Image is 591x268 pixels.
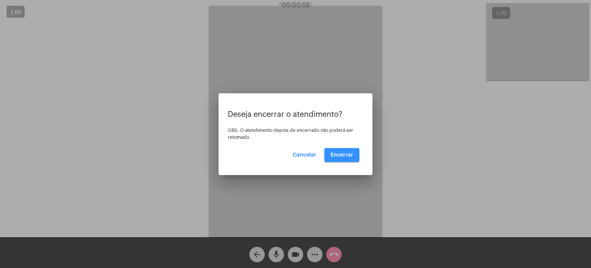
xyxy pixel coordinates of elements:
span: Encerrar [331,152,353,158]
p: Deseja encerrar o atendimento? [228,110,363,119]
span: Cancelar [293,152,316,158]
button: Cancelar [287,148,322,162]
span: OBS: O atendimento depois de encerrado não poderá ser retomado. [228,128,353,140]
button: Encerrar [324,148,359,162]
